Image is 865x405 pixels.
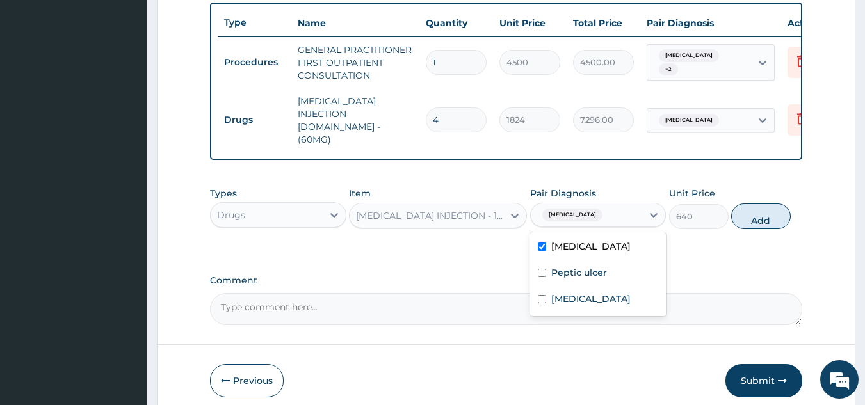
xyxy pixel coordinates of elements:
[551,240,631,253] label: [MEDICAL_DATA]
[567,10,640,36] th: Total Price
[659,114,719,127] span: [MEDICAL_DATA]
[640,10,781,36] th: Pair Diagnosis
[218,11,291,35] th: Type
[6,269,244,314] textarea: Type your message and hit 'Enter'
[218,108,291,132] td: Drugs
[781,10,845,36] th: Actions
[530,187,596,200] label: Pair Diagnosis
[74,121,177,250] span: We're online!
[551,266,607,279] label: Peptic ulcer
[669,187,715,200] label: Unit Price
[349,187,371,200] label: Item
[419,10,493,36] th: Quantity
[356,209,505,222] div: [MEDICAL_DATA] INJECTION - 150MG/ML
[218,51,291,74] td: Procedures
[67,72,215,88] div: Chat with us now
[731,203,791,229] button: Add
[659,63,678,76] span: + 2
[291,88,419,152] td: [MEDICAL_DATA] INJECTION [DOMAIN_NAME] - (60MG)
[493,10,567,36] th: Unit Price
[291,10,419,36] th: Name
[210,275,803,286] label: Comment
[210,188,237,199] label: Types
[210,6,241,37] div: Minimize live chat window
[725,364,802,397] button: Submit
[210,364,284,397] button: Previous
[291,37,419,88] td: GENERAL PRACTITIONER FIRST OUTPATIENT CONSULTATION
[659,49,719,62] span: [MEDICAL_DATA]
[551,292,631,305] label: [MEDICAL_DATA]
[542,209,602,221] span: [MEDICAL_DATA]
[217,209,245,221] div: Drugs
[24,64,52,96] img: d_794563401_company_1708531726252_794563401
